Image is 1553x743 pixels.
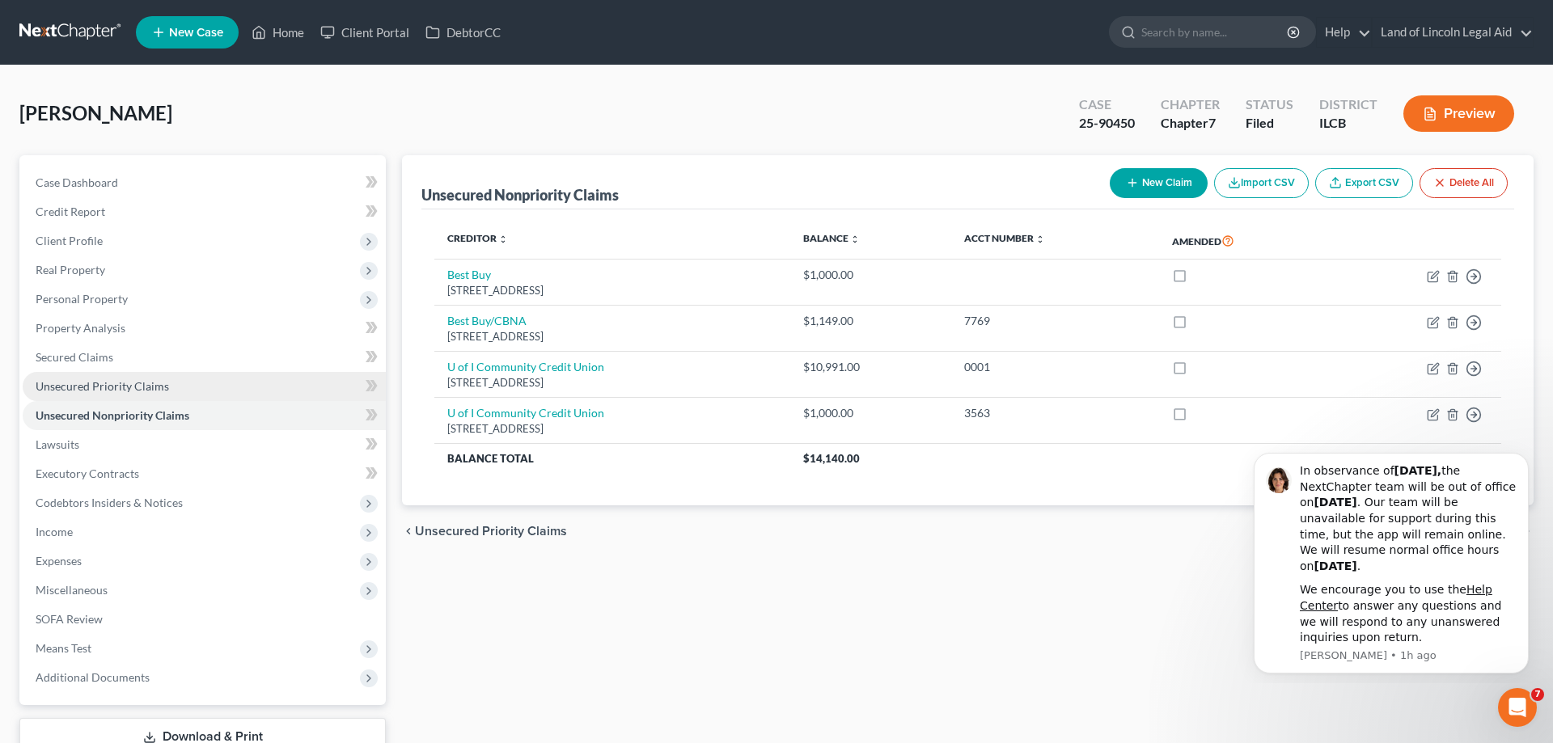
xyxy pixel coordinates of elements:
[447,268,491,281] a: Best Buy
[23,605,386,634] a: SOFA Review
[434,444,790,473] th: Balance Total
[964,405,1146,421] div: 3563
[23,430,386,459] a: Lawsuits
[1035,234,1045,244] i: unfold_more
[447,421,777,437] div: [STREET_ADDRESS]
[850,234,860,244] i: unfold_more
[1229,438,1553,683] iframe: Intercom notifications message
[498,234,508,244] i: unfold_more
[1498,688,1537,727] iframe: Intercom live chat
[312,18,417,47] a: Client Portal
[1079,114,1135,133] div: 25-90450
[36,175,118,189] span: Case Dashboard
[1246,114,1293,133] div: Filed
[415,525,567,538] span: Unsecured Priority Claims
[1214,168,1309,198] button: Import CSV
[36,525,73,538] span: Income
[447,232,508,244] a: Creditor unfold_more
[36,234,103,247] span: Client Profile
[447,375,777,390] div: [STREET_ADDRESS]
[1373,18,1533,47] a: Land of Lincoln Legal Aid
[1159,222,1331,260] th: Amended
[964,232,1045,244] a: Acct Number unfold_more
[1317,18,1371,47] a: Help
[36,466,139,480] span: Executory Contracts
[1420,168,1508,198] button: Delete All
[36,205,105,218] span: Credit Report
[1246,95,1293,114] div: Status
[36,408,189,422] span: Unsecured Nonpriority Claims
[36,496,183,509] span: Codebtors Insiders & Notices
[402,525,567,538] button: chevron_left Unsecured Priority Claims
[1161,114,1220,133] div: Chapter
[1531,688,1544,701] span: 7
[447,360,604,374] a: U of I Community Credit Union
[417,18,509,47] a: DebtorCC
[23,343,386,372] a: Secured Claims
[1403,95,1514,132] button: Preview
[1208,115,1216,130] span: 7
[36,554,82,568] span: Expenses
[23,168,386,197] a: Case Dashboard
[36,437,79,451] span: Lawsuits
[23,372,386,401] a: Unsecured Priority Claims
[19,101,172,125] span: [PERSON_NAME]
[36,350,113,364] span: Secured Claims
[1319,95,1377,114] div: District
[36,321,125,335] span: Property Analysis
[447,314,527,327] a: Best Buy/CBNA
[964,359,1146,375] div: 0001
[36,263,105,277] span: Real Property
[1319,114,1377,133] div: ILCB
[36,583,108,597] span: Miscellaneous
[447,406,604,420] a: U of I Community Credit Union
[1161,95,1220,114] div: Chapter
[23,314,386,343] a: Property Analysis
[803,405,938,421] div: $1,000.00
[803,232,860,244] a: Balance unfold_more
[1110,168,1208,198] button: New Claim
[803,452,860,465] span: $14,140.00
[803,267,938,283] div: $1,000.00
[421,185,619,205] div: Unsecured Nonpriority Claims
[36,670,150,684] span: Additional Documents
[36,379,169,393] span: Unsecured Priority Claims
[803,313,938,329] div: $1,149.00
[1315,168,1413,198] a: Export CSV
[36,292,128,306] span: Personal Property
[243,18,312,47] a: Home
[23,197,386,226] a: Credit Report
[1079,95,1135,114] div: Case
[36,612,103,626] span: SOFA Review
[402,525,415,538] i: chevron_left
[169,27,223,39] span: New Case
[36,641,91,655] span: Means Test
[23,401,386,430] a: Unsecured Nonpriority Claims
[803,359,938,375] div: $10,991.00
[447,283,777,298] div: [STREET_ADDRESS]
[964,313,1146,329] div: 7769
[447,329,777,344] div: [STREET_ADDRESS]
[1141,17,1289,47] input: Search by name...
[23,459,386,488] a: Executory Contracts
